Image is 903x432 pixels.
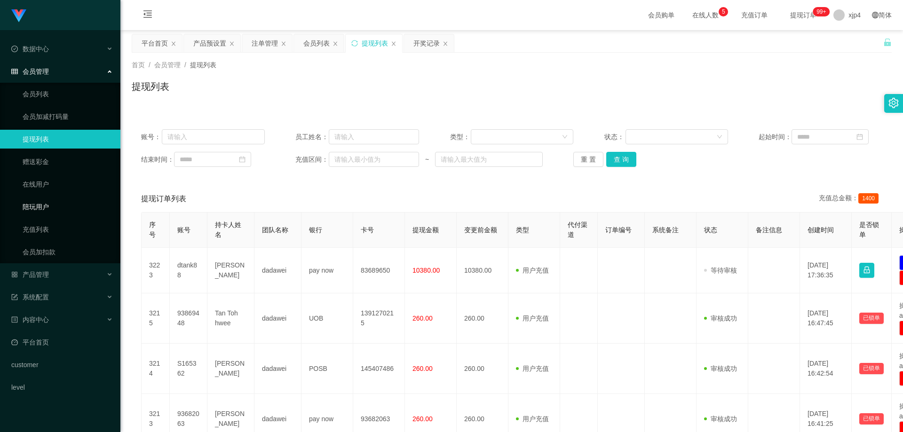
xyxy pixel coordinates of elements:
button: 图标: lock [859,263,874,278]
span: 260.00 [412,314,433,322]
td: [DATE] 16:42:54 [800,344,852,394]
td: dadawei [254,344,301,394]
span: 结束时间： [141,155,174,165]
a: 赠送彩金 [23,152,113,171]
img: logo.9652507e.png [11,9,26,23]
td: 260.00 [457,344,508,394]
span: 充值订单 [737,12,772,18]
td: 3214 [142,344,170,394]
span: 审核成功 [704,415,737,423]
td: 3215 [142,293,170,344]
button: 查 询 [606,152,636,167]
span: 10380.00 [412,267,440,274]
span: 提现订单 [785,12,821,18]
td: [DATE] 17:36:35 [800,248,852,293]
td: Tan Toh hwee [207,293,254,344]
td: 3223 [142,248,170,293]
td: 260.00 [457,293,508,344]
i: 图标: down [717,134,722,141]
i: 图标: check-circle-o [11,46,18,52]
a: 充值列表 [23,220,113,239]
td: dadawei [254,248,301,293]
span: 卡号 [361,226,374,234]
td: 83689650 [353,248,405,293]
i: 图标: close [391,41,396,47]
span: 账号： [141,132,162,142]
span: 260.00 [412,365,433,372]
span: 序号 [149,221,156,238]
span: 持卡人姓名 [215,221,241,238]
i: 图标: setting [888,98,899,108]
input: 请输入 [162,129,265,144]
i: 图标: close [229,41,235,47]
div: 平台首页 [142,34,168,52]
td: [PERSON_NAME] [207,344,254,394]
div: 充值总金额： [819,193,882,204]
td: 93869448 [170,293,207,344]
i: 图标: profile [11,316,18,323]
span: 状态 [704,226,717,234]
span: 员工姓名： [295,132,328,142]
td: 10380.00 [457,248,508,293]
a: 会员加扣款 [23,243,113,261]
span: 系统备注 [652,226,679,234]
input: 请输入最小值为 [329,152,419,167]
span: 团队名称 [262,226,288,234]
span: 起始时间： [759,132,792,142]
span: 审核成功 [704,365,737,372]
div: 开奖记录 [413,34,440,52]
span: 代付渠道 [568,221,587,238]
span: 首页 [132,61,145,69]
h1: 提现列表 [132,79,169,94]
td: 1391270215 [353,293,405,344]
i: 图标: down [562,134,568,141]
span: 系统配置 [11,293,49,301]
span: 用户充值 [516,365,549,372]
i: 图标: appstore-o [11,271,18,278]
td: dadawei [254,293,301,344]
input: 请输入最大值为 [435,152,542,167]
i: 图标: close [281,41,286,47]
i: 图标: form [11,294,18,300]
a: 会员加减打码量 [23,107,113,126]
span: ~ [419,155,435,165]
span: 备注信息 [756,226,782,234]
td: pay now [301,248,353,293]
input: 请输入 [329,129,419,144]
a: level [11,378,113,397]
button: 重 置 [573,152,603,167]
i: 图标: sync [351,40,358,47]
td: dtank88 [170,248,207,293]
button: 已锁单 [859,313,884,324]
span: 充值区间： [295,155,328,165]
sup: 5 [719,7,728,16]
i: 图标: close [333,41,338,47]
span: 订单编号 [605,226,632,234]
i: 图标: global [872,12,879,18]
span: 会员管理 [11,68,49,75]
span: 银行 [309,226,322,234]
td: POSB [301,344,353,394]
span: 提现列表 [190,61,216,69]
span: 用户充值 [516,314,549,322]
span: 数据中心 [11,45,49,53]
div: 提现列表 [362,34,388,52]
span: / [184,61,186,69]
span: 1400 [858,193,879,204]
span: 会员管理 [154,61,181,69]
td: UOB [301,293,353,344]
span: 内容中心 [11,316,49,323]
i: 图标: menu-fold [132,0,164,31]
div: 产品预设置 [193,34,226,52]
span: 在线人数 [688,12,723,18]
td: 145407486 [353,344,405,394]
span: 260.00 [412,415,433,423]
i: 图标: calendar [856,134,863,140]
button: 已锁单 [859,363,884,374]
span: 是否锁单 [859,221,879,238]
td: [PERSON_NAME] [207,248,254,293]
span: / [149,61,150,69]
i: 图标: table [11,68,18,75]
span: 状态： [604,132,626,142]
sup: 197 [813,7,830,16]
